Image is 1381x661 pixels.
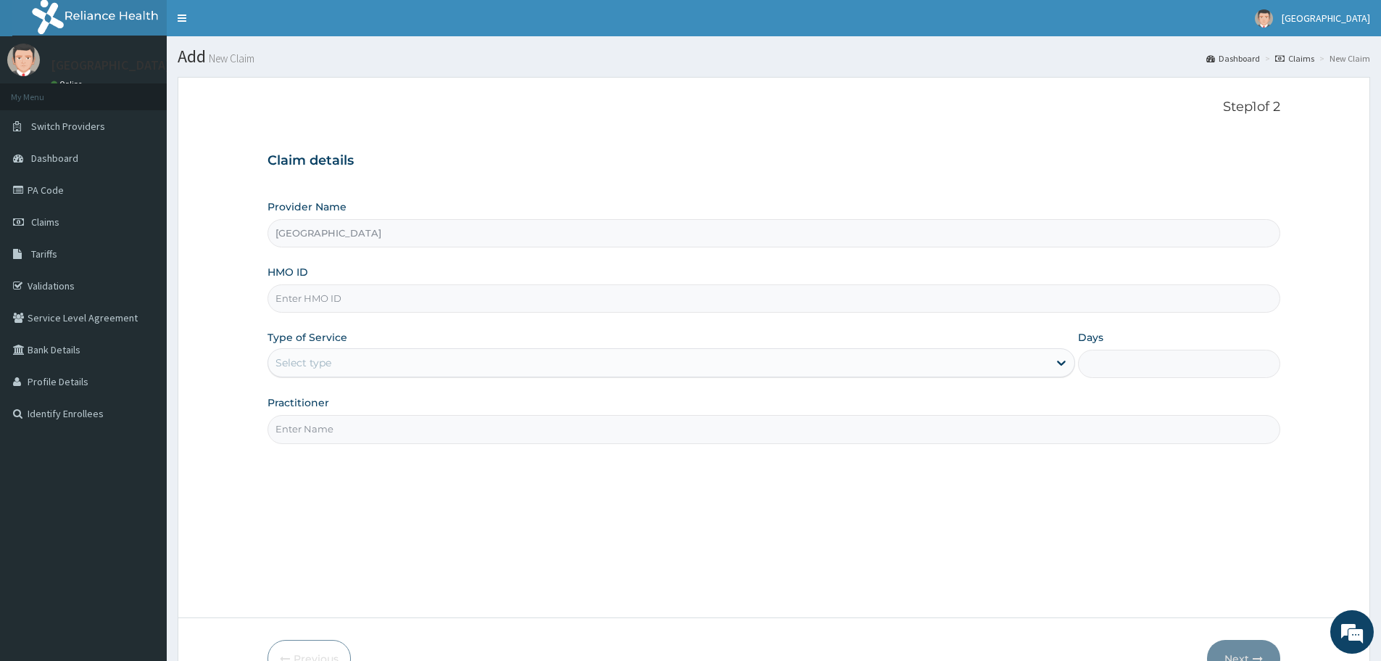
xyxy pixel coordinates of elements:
[51,59,170,72] p: [GEOGRAPHIC_DATA]
[31,215,59,229] span: Claims
[1206,52,1260,65] a: Dashboard
[268,265,308,279] label: HMO ID
[31,152,78,165] span: Dashboard
[268,415,1280,443] input: Enter Name
[1275,52,1314,65] a: Claims
[1255,9,1273,28] img: User Image
[1282,12,1370,25] span: [GEOGRAPHIC_DATA]
[51,79,86,89] a: Online
[268,284,1280,313] input: Enter HMO ID
[1078,330,1103,345] label: Days
[206,53,254,64] small: New Claim
[268,395,329,410] label: Practitioner
[1316,52,1370,65] li: New Claim
[275,356,331,370] div: Select type
[31,247,57,260] span: Tariffs
[268,99,1280,115] p: Step 1 of 2
[31,120,105,133] span: Switch Providers
[268,200,347,214] label: Provider Name
[268,330,347,345] label: Type of Service
[268,153,1280,169] h3: Claim details
[7,44,40,76] img: User Image
[178,47,1370,66] h1: Add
